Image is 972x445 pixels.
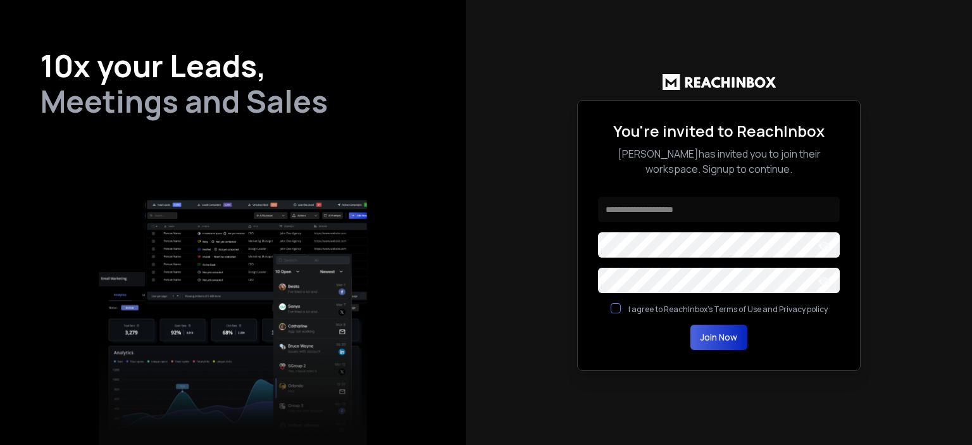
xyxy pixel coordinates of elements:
h2: You're invited to ReachInbox [598,121,840,141]
p: [PERSON_NAME] has invited you to join their workspace. Signup to continue. [598,146,840,177]
h2: Meetings and Sales [40,86,425,116]
h1: 10x your Leads, [40,51,425,81]
label: I agree to ReachInbox's Terms of Use and Privacy policy [628,304,828,315]
button: Join Now [690,325,747,350]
